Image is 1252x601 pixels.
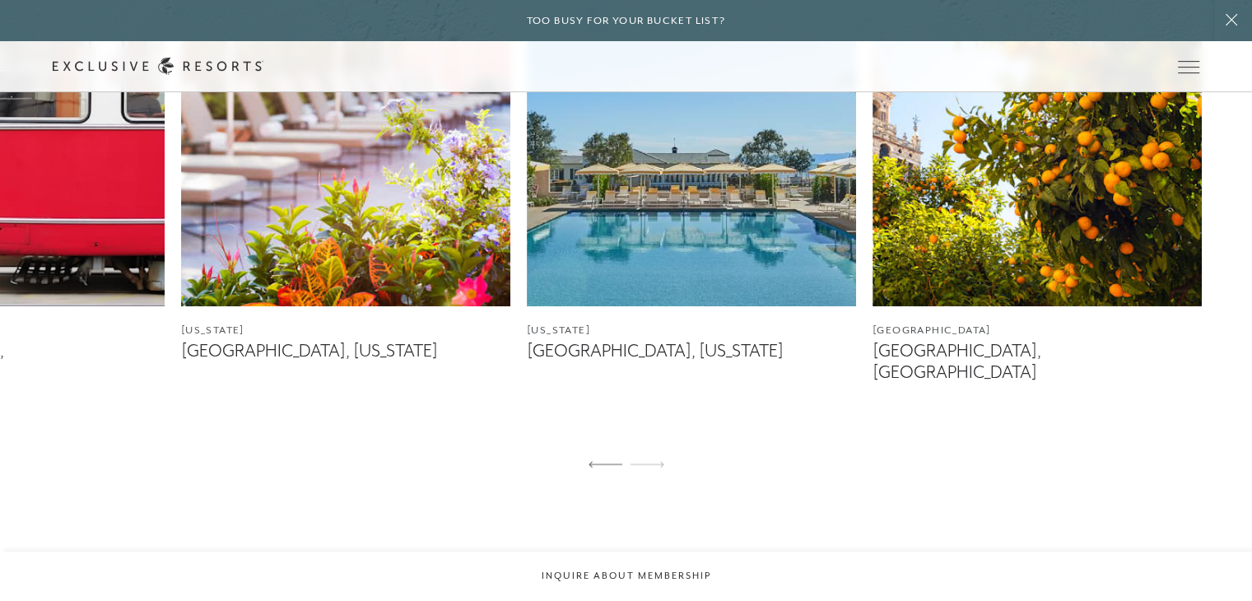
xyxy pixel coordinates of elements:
figcaption: [GEOGRAPHIC_DATA], [US_STATE] [527,341,856,361]
figcaption: [GEOGRAPHIC_DATA], [GEOGRAPHIC_DATA] [873,341,1202,382]
figcaption: [GEOGRAPHIC_DATA], [US_STATE] [181,341,510,361]
figcaption: [US_STATE] [527,323,856,338]
button: Open navigation [1178,61,1199,72]
figcaption: [US_STATE] [181,323,510,338]
h6: Too busy for your bucket list? [527,13,726,29]
figcaption: [GEOGRAPHIC_DATA] [873,323,1202,338]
